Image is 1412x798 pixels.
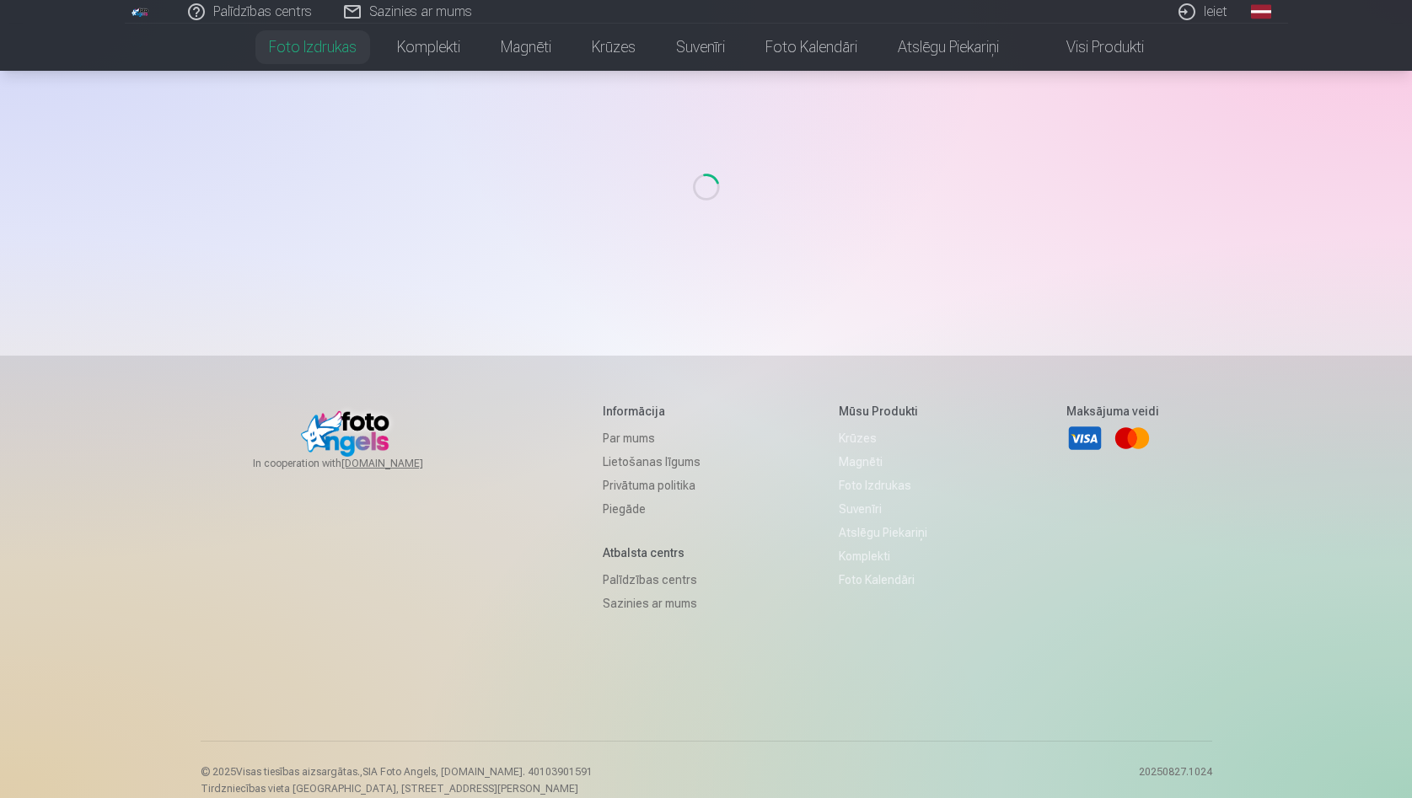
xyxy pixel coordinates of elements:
a: Par mums [603,426,701,450]
a: Krūzes [572,24,656,71]
h5: Mūsu produkti [839,403,927,420]
a: Suvenīri [839,497,927,521]
a: Foto izdrukas [839,474,927,497]
a: Foto izdrukas [249,24,377,71]
p: © 2025 Visas tiesības aizsargātas. , [201,765,593,779]
a: Komplekti [839,544,927,568]
a: Atslēgu piekariņi [839,521,927,544]
a: [DOMAIN_NAME] [341,457,464,470]
a: Magnēti [839,450,927,474]
a: Privātuma politika [603,474,701,497]
p: 20250827.1024 [1139,765,1212,795]
a: Komplekti [377,24,481,71]
h5: Atbalsta centrs [603,544,701,561]
a: Visi produkti [1019,24,1164,71]
p: Tirdzniecības vieta [GEOGRAPHIC_DATA], [STREET_ADDRESS][PERSON_NAME] [201,782,593,795]
a: Foto kalendāri [839,568,927,592]
a: Atslēgu piekariņi [878,24,1019,71]
a: Mastercard [1114,420,1151,457]
a: Sazinies ar mums [603,592,701,615]
a: Piegāde [603,497,701,521]
a: Magnēti [481,24,572,71]
a: Krūzes [839,426,927,450]
a: Visa [1066,420,1103,457]
a: Suvenīri [656,24,745,71]
img: /fa1 [132,7,150,17]
span: In cooperation with [253,457,464,470]
span: SIA Foto Angels, [DOMAIN_NAME]. 40103901591 [362,766,593,778]
a: Foto kalendāri [745,24,878,71]
a: Lietošanas līgums [603,450,701,474]
a: Palīdzības centrs [603,568,701,592]
h5: Maksājuma veidi [1066,403,1159,420]
h5: Informācija [603,403,701,420]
